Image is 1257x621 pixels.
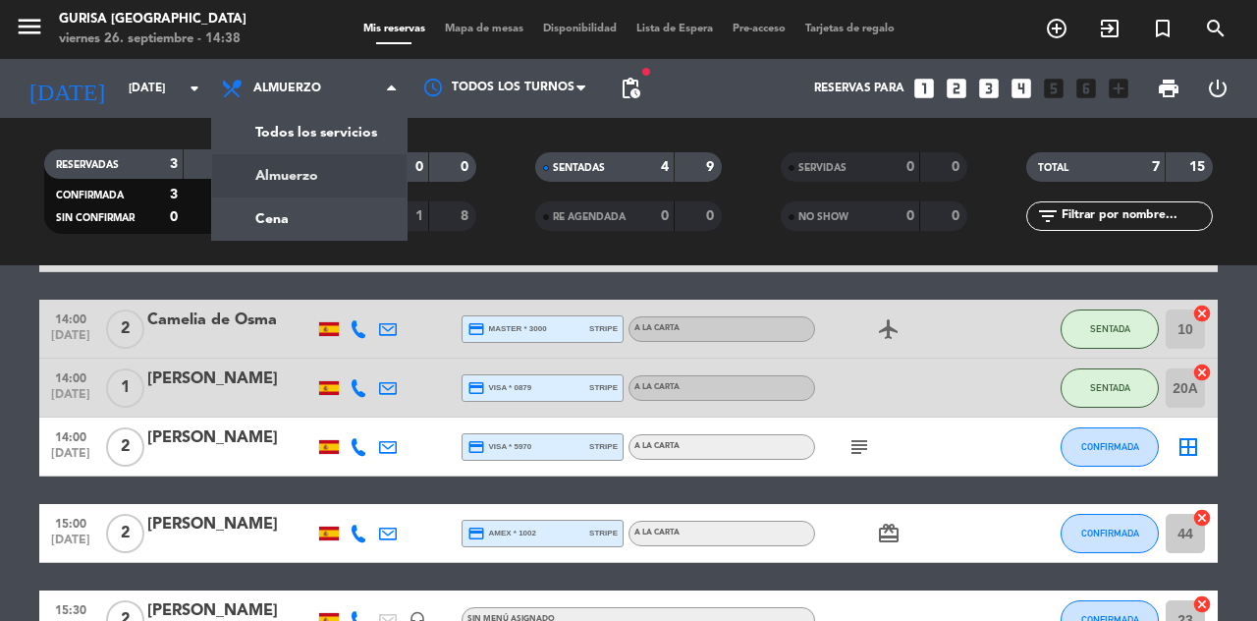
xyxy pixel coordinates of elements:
i: add_box [1106,76,1131,101]
i: credit_card [467,525,485,542]
span: CONFIRMADA [1081,441,1139,452]
strong: 0 [706,209,718,223]
span: Disponibilidad [533,24,627,34]
span: Reservas para [814,82,904,95]
i: cancel [1192,363,1212,382]
span: stripe [589,527,618,539]
i: looks_two [944,76,969,101]
span: stripe [589,381,618,394]
span: 14:00 [46,366,95,388]
i: looks_6 [1073,76,1099,101]
div: Camelia de Osma [147,308,314,333]
i: cancel [1192,594,1212,614]
div: LOG OUT [1193,59,1242,118]
span: [DATE] [46,388,95,411]
span: CONFIRMADA [1081,528,1139,538]
span: SERVIDAS [798,163,847,173]
strong: 0 [415,160,423,174]
span: 2 [106,514,144,553]
span: 1 [106,368,144,408]
div: [PERSON_NAME] [147,425,314,451]
span: visa * 0879 [467,379,531,397]
i: [DATE] [15,67,119,110]
i: credit_card [467,320,485,338]
span: 15:30 [46,597,95,620]
strong: 0 [170,210,178,224]
i: power_settings_new [1206,77,1230,100]
span: Tarjetas de regalo [795,24,904,34]
strong: 0 [461,160,472,174]
span: stripe [589,440,618,453]
i: looks_3 [976,76,1002,101]
i: looks_one [911,76,937,101]
span: 2 [106,427,144,467]
strong: 0 [952,209,963,223]
button: CONFIRMADA [1061,514,1159,553]
span: 14:00 [46,307,95,329]
i: menu [15,12,44,41]
span: SENTADA [1090,323,1130,334]
i: filter_list [1036,204,1060,228]
strong: 0 [906,160,914,174]
i: airplanemode_active [877,317,901,341]
i: search [1204,17,1228,40]
span: CONFIRMADA [56,191,124,200]
a: Almuerzo [212,154,407,198]
span: stripe [589,322,618,335]
i: cancel [1192,508,1212,528]
a: Cena [212,198,407,241]
strong: 7 [1152,160,1160,174]
strong: 3 [170,188,178,201]
i: exit_to_app [1098,17,1121,40]
i: cancel [1192,304,1212,323]
span: Pre-acceso [723,24,795,34]
div: [PERSON_NAME] [147,512,314,537]
span: 2 [106,310,144,349]
span: Almuerzo [253,82,321,95]
strong: 0 [952,160,963,174]
input: Filtrar por nombre... [1060,205,1212,227]
span: A LA CARTA [634,383,680,391]
span: 14:00 [46,424,95,447]
i: border_all [1176,435,1200,459]
i: subject [847,435,871,459]
span: A LA CARTA [634,324,680,332]
strong: 15 [1189,160,1209,174]
span: SENTADAS [553,163,605,173]
i: credit_card [467,379,485,397]
span: pending_actions [619,77,642,100]
a: Todos los servicios [212,111,407,154]
span: RE AGENDADA [553,212,626,222]
span: visa * 5970 [467,438,531,456]
span: TOTAL [1038,163,1068,173]
strong: 4 [661,160,669,174]
div: viernes 26. septiembre - 14:38 [59,29,246,49]
span: [DATE] [46,329,95,352]
span: master * 3000 [467,320,547,338]
span: SENTADA [1090,382,1130,393]
button: SENTADA [1061,310,1159,349]
span: 15:00 [46,511,95,534]
span: amex * 1002 [467,525,536,542]
span: A LA CARTA [634,529,680,536]
i: credit_card [467,438,485,456]
span: fiber_manual_record [640,66,652,78]
strong: 0 [661,209,669,223]
span: SIN CONFIRMAR [56,213,135,223]
button: SENTADA [1061,368,1159,408]
span: Lista de Espera [627,24,723,34]
i: looks_5 [1041,76,1066,101]
strong: 9 [706,160,718,174]
span: RESERVADAS [56,160,119,170]
i: looks_4 [1009,76,1034,101]
i: add_circle_outline [1045,17,1068,40]
strong: 0 [906,209,914,223]
span: Mis reservas [354,24,435,34]
span: A LA CARTA [634,442,680,450]
i: turned_in_not [1151,17,1175,40]
strong: 3 [170,157,178,171]
div: Gurisa [GEOGRAPHIC_DATA] [59,10,246,29]
span: [DATE] [46,447,95,470]
span: print [1157,77,1180,100]
button: menu [15,12,44,48]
